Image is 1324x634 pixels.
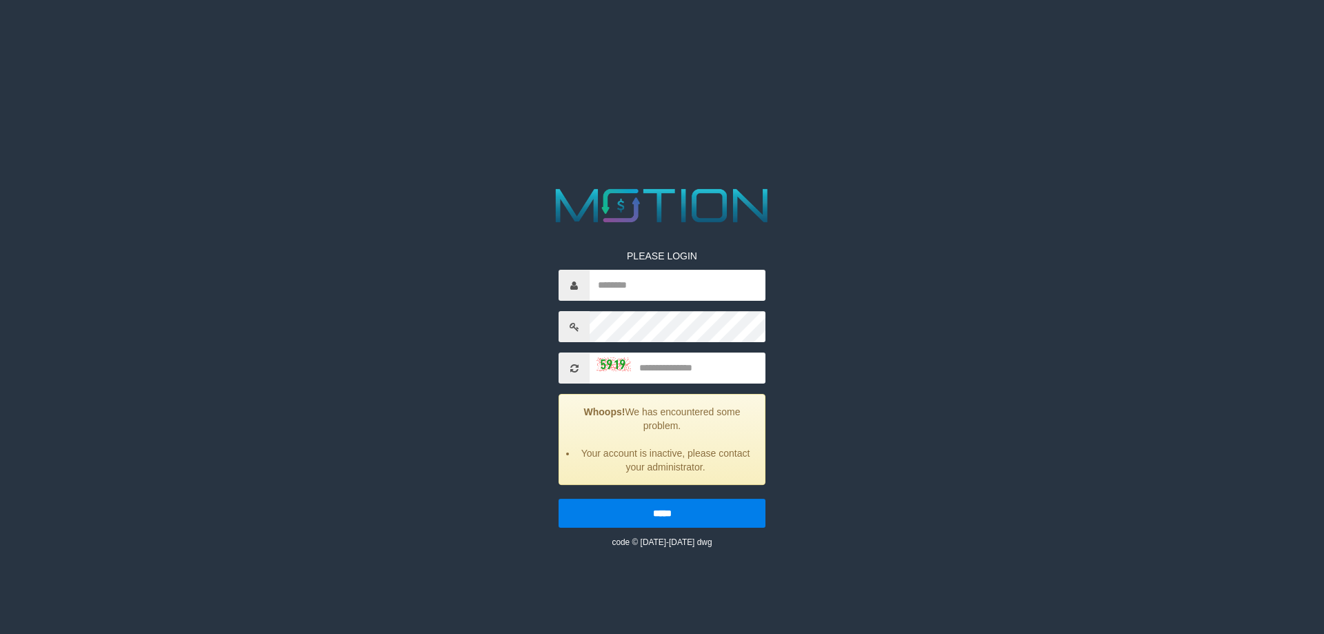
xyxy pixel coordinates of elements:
[596,357,631,371] img: captcha
[546,183,778,228] img: MOTION_logo.png
[576,446,754,474] li: Your account is inactive, please contact your administrator.
[559,394,765,485] div: We has encountered some problem.
[584,406,625,417] strong: Whoops!
[612,537,712,547] small: code © [DATE]-[DATE] dwg
[559,249,765,263] p: PLEASE LOGIN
